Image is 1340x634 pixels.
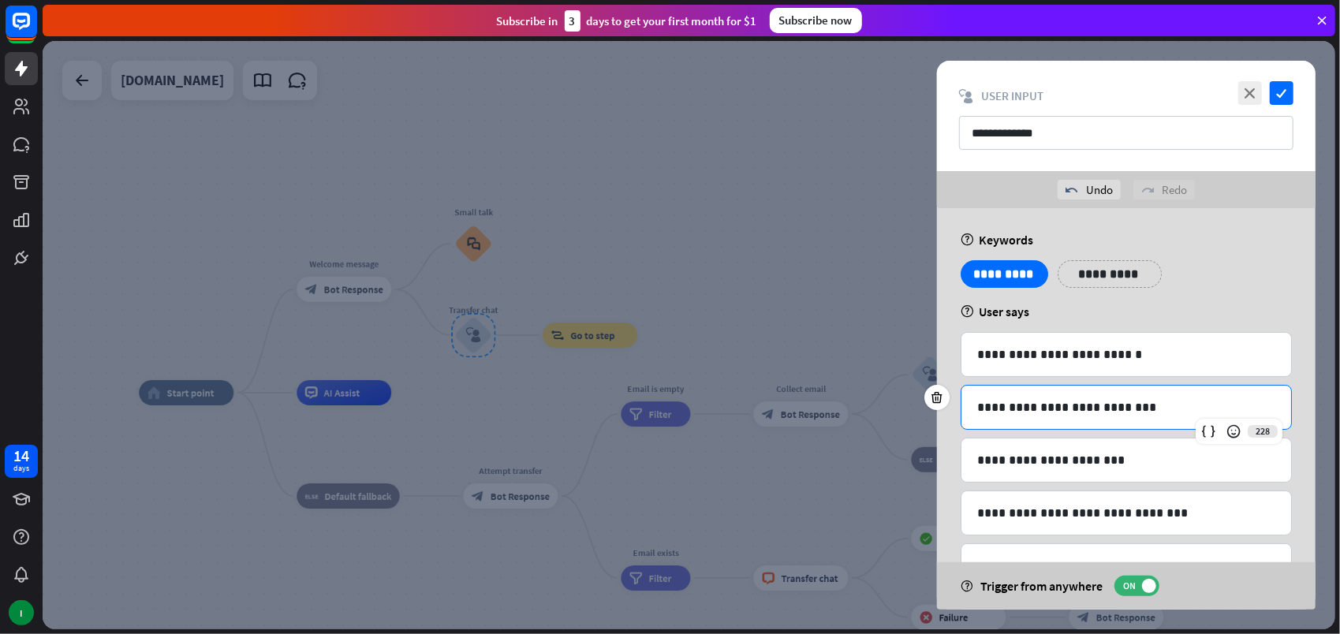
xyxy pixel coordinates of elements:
[9,600,34,625] div: I
[1238,81,1262,105] i: close
[961,305,974,318] i: help
[961,304,1292,319] div: User says
[5,445,38,478] a: 14 days
[1141,184,1154,196] i: redo
[565,10,580,32] div: 3
[497,10,757,32] div: Subscribe in days to get your first month for $1
[961,233,974,246] i: help
[1058,180,1121,200] div: Undo
[770,8,862,33] div: Subscribe now
[1066,184,1078,196] i: undo
[961,232,1292,248] div: Keywords
[981,88,1043,103] span: User Input
[13,449,29,463] div: 14
[13,463,29,474] div: days
[1270,81,1293,105] i: check
[959,89,973,103] i: block_user_input
[961,580,972,592] i: help
[1118,580,1142,592] span: ON
[980,578,1103,594] span: Trigger from anywhere
[1133,180,1195,200] div: Redo
[13,6,60,54] button: Open LiveChat chat widget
